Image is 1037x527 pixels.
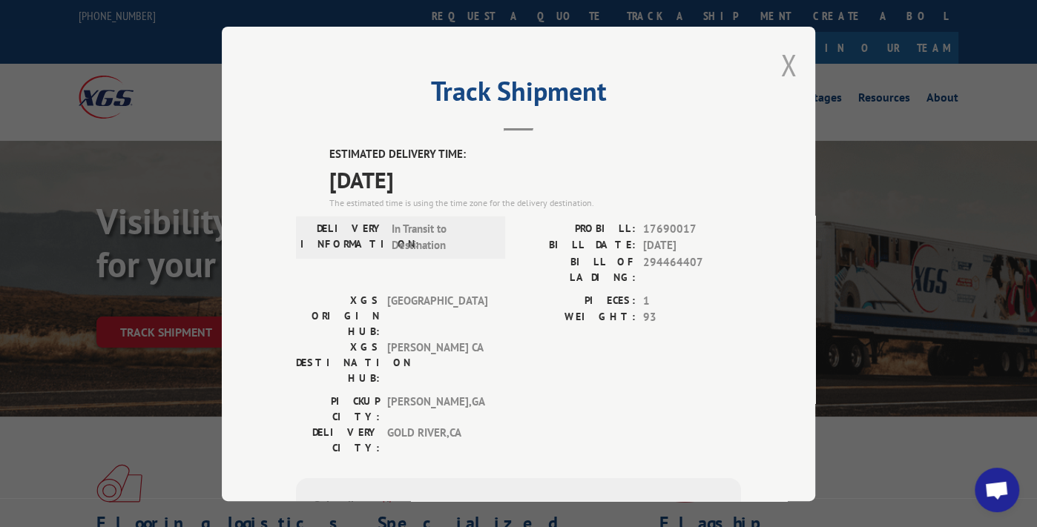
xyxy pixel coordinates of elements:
[329,162,741,196] span: [DATE]
[387,424,487,455] span: GOLD RIVER , CA
[387,393,487,424] span: [PERSON_NAME] , GA
[780,45,797,84] button: Close modal
[975,468,1019,512] div: Open chat
[296,81,741,109] h2: Track Shipment
[518,292,636,309] label: PIECES:
[329,196,741,209] div: The estimated time is using the time zone for the delivery destination.
[518,237,636,254] label: BILL DATE:
[518,253,636,285] label: BILL OF LADING:
[643,220,741,237] span: 17690017
[518,309,636,326] label: WEIGHT:
[643,292,741,309] span: 1
[387,292,487,339] span: [GEOGRAPHIC_DATA]
[643,253,741,285] span: 294464407
[329,146,741,163] label: ESTIMATED DELIVERY TIME:
[518,220,636,237] label: PROBILL:
[643,237,741,254] span: [DATE]
[300,220,384,253] label: DELIVERY INFORMATION:
[643,309,741,326] span: 93
[392,220,492,253] span: In Transit to Destination
[296,292,380,339] label: XGS ORIGIN HUB:
[296,339,380,385] label: XGS DESTINATION HUB:
[296,393,380,424] label: PICKUP CITY:
[314,495,723,517] div: Subscribe to alerts
[296,424,380,455] label: DELIVERY CITY:
[387,339,487,385] span: [PERSON_NAME] CA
